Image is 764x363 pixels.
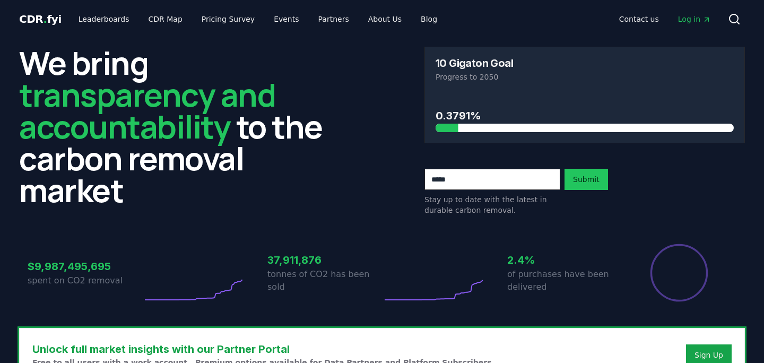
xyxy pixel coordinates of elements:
[140,10,191,29] a: CDR Map
[678,14,711,24] span: Log in
[507,268,622,293] p: of purchases have been delivered
[436,72,734,82] p: Progress to 2050
[19,13,62,25] span: CDR fyi
[310,10,358,29] a: Partners
[28,258,142,274] h3: $9,987,495,695
[267,268,382,293] p: tonnes of CO2 has been sold
[193,10,263,29] a: Pricing Survey
[70,10,446,29] nav: Main
[611,10,667,29] a: Contact us
[565,169,608,190] button: Submit
[360,10,410,29] a: About Us
[267,252,382,268] h3: 37,911,876
[670,10,719,29] a: Log in
[32,341,494,357] h3: Unlock full market insights with our Partner Portal
[436,58,513,68] h3: 10 Gigaton Goal
[19,73,275,148] span: transparency and accountability
[424,194,560,215] p: Stay up to date with the latest in durable carbon removal.
[19,12,62,27] a: CDR.fyi
[19,47,340,206] h2: We bring to the carbon removal market
[28,274,142,287] p: spent on CO2 removal
[265,10,307,29] a: Events
[44,13,47,25] span: .
[507,252,622,268] h3: 2.4%
[611,10,719,29] nav: Main
[694,350,723,360] a: Sign Up
[649,243,709,302] div: Percentage of sales delivered
[436,108,734,124] h3: 0.3791%
[70,10,138,29] a: Leaderboards
[412,10,446,29] a: Blog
